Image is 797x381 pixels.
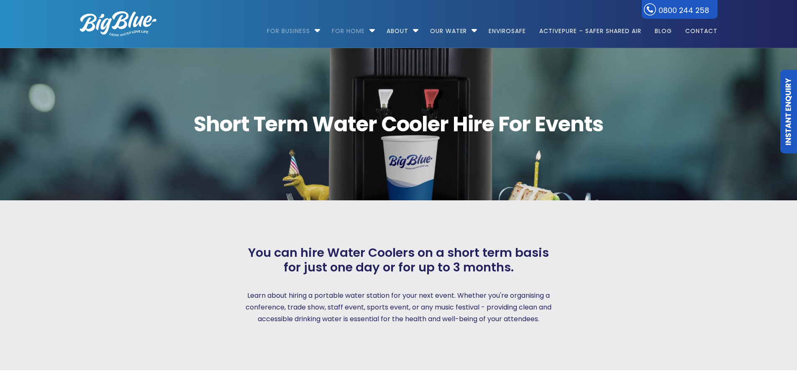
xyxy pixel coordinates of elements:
[780,70,797,153] a: Instant Enquiry
[243,245,554,275] span: You can hire Water Coolers on a short term basis for just one day or for up to 3 months.
[80,114,718,135] span: Short Term Water Cooler Hire For Events
[80,11,156,36] img: logo
[243,290,554,325] p: Learn about hiring a portable water station for your next event. Whether you're organising a conf...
